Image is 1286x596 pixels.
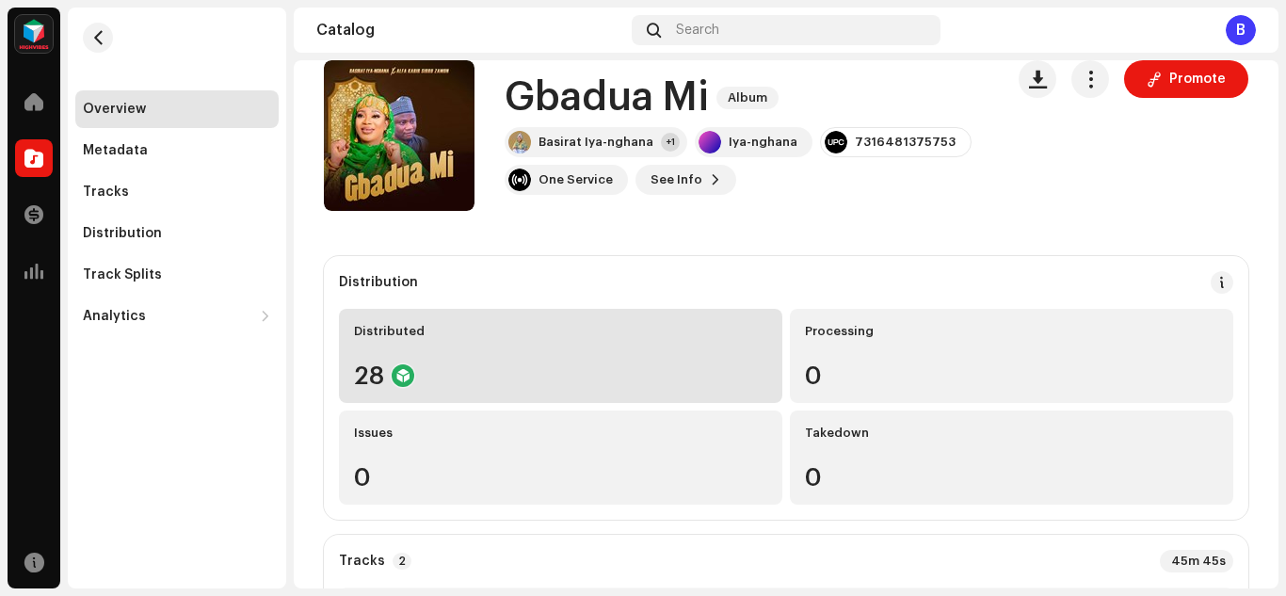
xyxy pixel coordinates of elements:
div: Tracks [83,185,129,200]
span: See Info [651,161,702,199]
div: Overview [83,102,146,117]
re-m-nav-item: Tracks [75,173,279,211]
div: 45m 45s [1160,550,1233,572]
div: Distributed [354,324,767,339]
div: +1 [661,133,680,152]
re-m-nav-item: Metadata [75,132,279,169]
div: 7316481375753 [855,135,956,150]
re-m-nav-item: Overview [75,90,279,128]
div: Catalog [316,23,624,38]
button: Promote [1124,60,1248,98]
p-badge: 2 [393,553,411,570]
div: Iya-nghana [729,135,797,150]
div: Distribution [339,275,418,290]
span: Album [716,87,779,109]
div: Basirat Iya-nghana [539,135,653,150]
div: Track Splits [83,267,162,282]
strong: Tracks [339,554,385,569]
img: feab3aad-9b62-475c-8caf-26f15a9573ee [15,15,53,53]
div: Metadata [83,143,148,158]
re-m-nav-dropdown: Analytics [75,298,279,335]
div: B [1226,15,1256,45]
div: Analytics [83,309,146,324]
re-m-nav-item: Distribution [75,215,279,252]
img: 5ccb334f-4c84-48b8-808a-0c5c164c2f79 [508,131,531,153]
div: Processing [805,324,1218,339]
h1: Gbadua Mi [505,76,709,120]
div: One Service [539,172,613,187]
div: Distribution [83,226,162,241]
span: Promote [1169,60,1226,98]
div: Issues [354,426,767,441]
button: See Info [635,165,736,195]
re-m-nav-item: Track Splits [75,256,279,294]
span: Search [676,23,719,38]
div: Takedown [805,426,1218,441]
